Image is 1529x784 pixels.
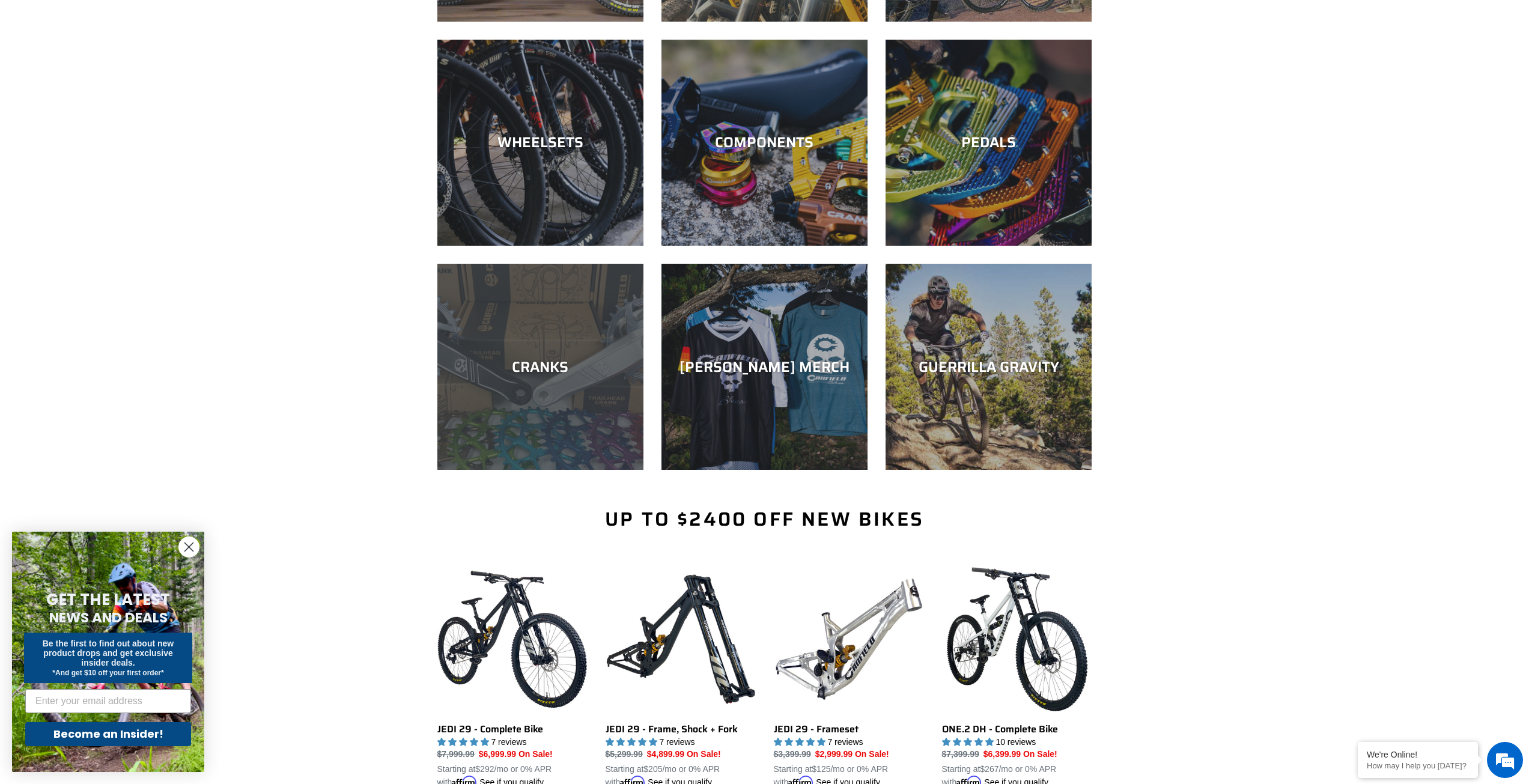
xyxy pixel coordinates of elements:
[437,134,643,151] div: WHEELSETS
[661,264,868,470] a: [PERSON_NAME] MERCH
[1367,761,1469,770] p: How may I help you today?
[25,689,191,713] input: Enter your email address
[1367,750,1469,759] div: We're Online!
[52,669,163,677] span: *And get $10 off your first order*
[49,608,168,627] span: NEWS AND DEALS
[437,358,643,375] div: CRANKS
[661,134,868,151] div: COMPONENTS
[886,358,1092,375] div: GUERRILLA GRAVITY
[43,639,174,667] span: Be the first to find out about new product drops and get exclusive insider deals.
[661,358,868,375] div: [PERSON_NAME] MERCH
[178,536,199,558] button: Close dialog
[25,722,191,746] button: Become an Insider!
[437,40,643,246] a: WHEELSETS
[661,40,868,246] a: COMPONENTS
[437,508,1092,530] h2: Up to $2400 Off New Bikes
[886,264,1092,470] a: GUERRILLA GRAVITY
[886,134,1092,151] div: PEDALS
[437,264,643,470] a: CRANKS
[46,589,170,610] span: GET THE LATEST
[886,40,1092,246] a: PEDALS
